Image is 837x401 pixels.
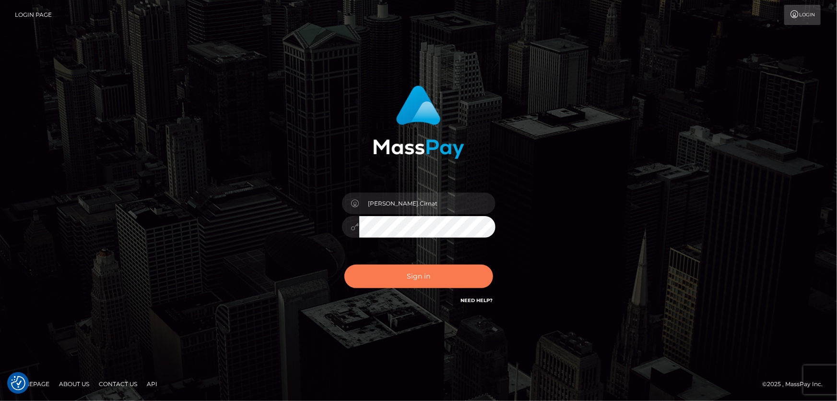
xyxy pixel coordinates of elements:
a: About Us [55,377,93,391]
img: Revisit consent button [11,376,25,390]
a: Contact Us [95,377,141,391]
a: API [143,377,161,391]
img: MassPay Login [373,85,464,159]
div: © 2025 , MassPay Inc. [762,379,830,389]
a: Need Help? [461,297,493,304]
a: Login [784,5,821,25]
button: Sign in [344,265,493,288]
a: Login Page [15,5,52,25]
button: Consent Preferences [11,376,25,390]
input: Username... [359,193,495,214]
a: Homepage [11,377,53,391]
